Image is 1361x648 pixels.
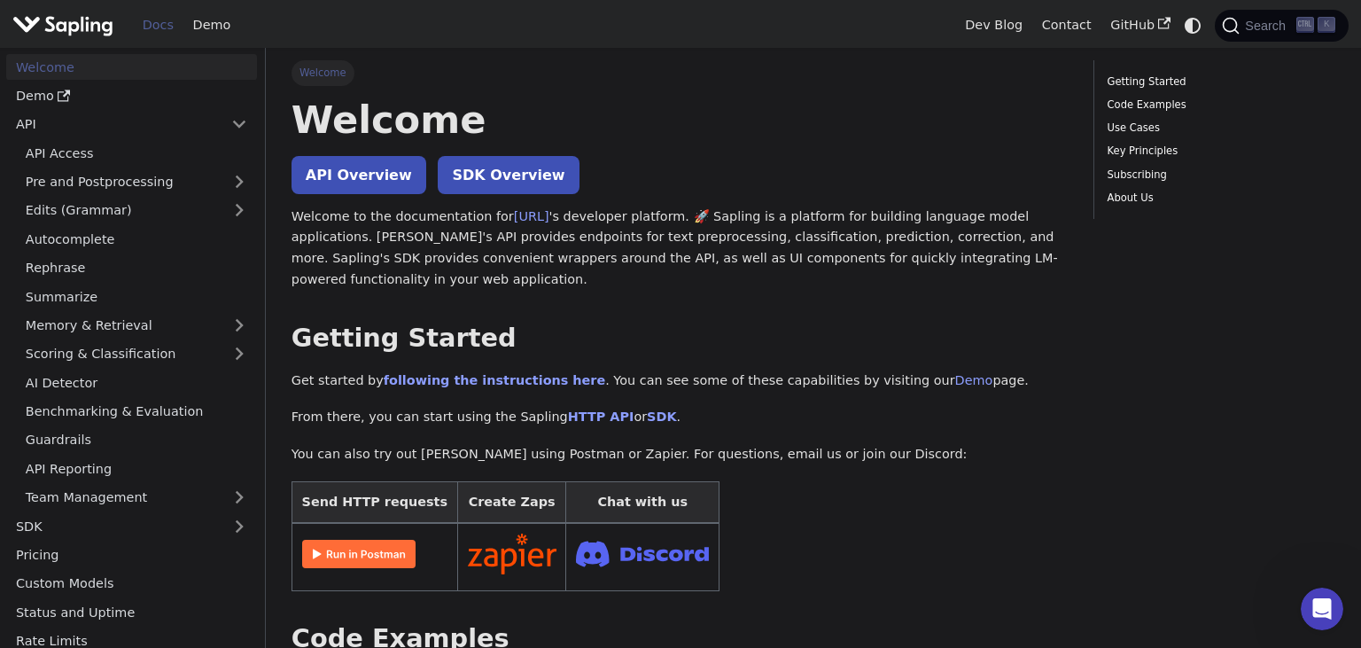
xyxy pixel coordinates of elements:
a: Subscribing [1108,167,1329,183]
a: GitHub [1100,12,1179,39]
th: Chat with us [566,481,719,523]
a: following the instructions here [384,373,605,387]
a: Getting Started [1108,74,1329,90]
p: Welcome to the documentation for 's developer platform. 🚀 Sapling is a platform for building lang... [292,207,1069,291]
a: Welcome [6,54,257,80]
a: Demo [183,12,240,39]
a: Contact [1032,12,1101,39]
kbd: K [1318,17,1335,33]
img: Run in Postman [302,540,416,568]
a: SDK [6,513,222,539]
a: [URL] [514,209,549,223]
a: Summarize [16,284,257,309]
span: Welcome [292,60,354,85]
a: SDK Overview [438,156,579,194]
a: Scoring & Classification [16,341,257,367]
a: Rephrase [16,255,257,281]
a: Guardrails [16,427,257,453]
p: You can also try out [PERSON_NAME] using Postman or Zapier. For questions, email us or join our D... [292,444,1069,465]
a: Status and Uptime [6,599,257,625]
a: Custom Models [6,571,257,597]
a: API Overview [292,156,426,194]
a: API Access [16,140,257,166]
a: Autocomplete [16,226,257,252]
a: Team Management [16,485,257,511]
a: Code Examples [1108,97,1329,113]
a: Benchmarking & Evaluation [16,399,257,425]
th: Create Zaps [457,481,566,523]
h1: Welcome [292,96,1069,144]
a: About Us [1108,190,1329,207]
a: API Reporting [16,456,257,481]
img: Sapling.ai [12,12,113,38]
a: SDK [647,410,676,424]
a: Pricing [6,543,257,568]
p: From there, you can start using the Sapling or . [292,407,1069,428]
span: Search [1240,19,1296,33]
nav: Breadcrumbs [292,60,1069,85]
button: Collapse sidebar category 'API' [222,112,257,137]
a: Docs [133,12,183,39]
a: Memory & Retrieval [16,313,257,339]
a: Demo [955,373,993,387]
a: Use Cases [1108,120,1329,137]
img: Join Discord [576,535,709,572]
a: Edits (Grammar) [16,198,257,223]
img: Connect in Zapier [468,534,556,574]
p: Get started by . You can see some of these capabilities by visiting our page. [292,371,1069,392]
a: HTTP API [568,410,634,424]
a: Dev Blog [955,12,1031,39]
a: Demo [6,83,257,109]
a: API [6,112,222,137]
button: Search (Ctrl+K) [1215,10,1348,42]
a: Pre and Postprocessing [16,169,257,195]
h2: Getting Started [292,323,1069,355]
a: Sapling.ai [12,12,120,38]
a: AI Detector [16,370,257,395]
th: Send HTTP requests [292,481,457,523]
button: Expand sidebar category 'SDK' [222,513,257,539]
button: Switch between dark and light mode (currently system mode) [1180,12,1206,38]
iframe: Intercom live chat [1301,588,1343,630]
a: Key Principles [1108,143,1329,160]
